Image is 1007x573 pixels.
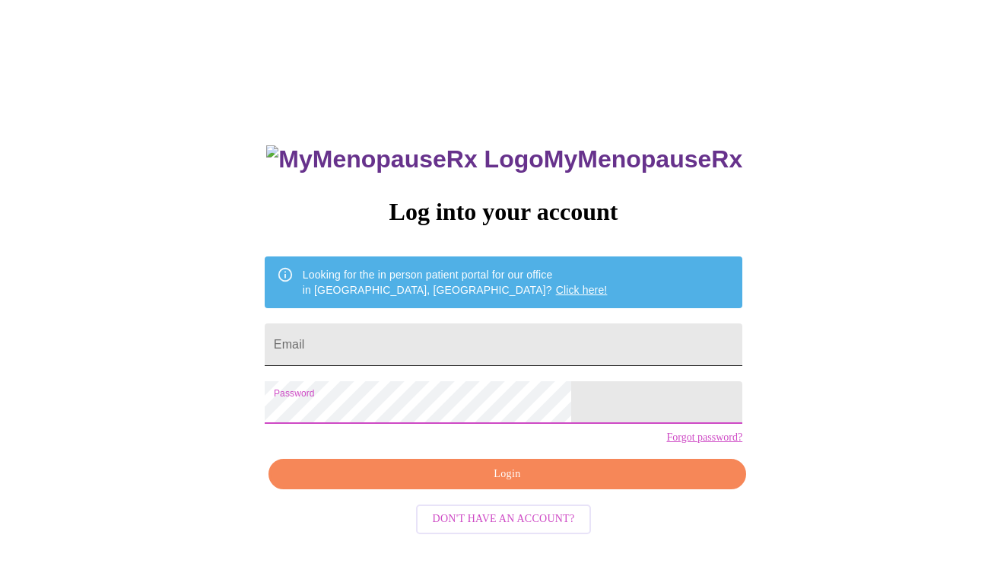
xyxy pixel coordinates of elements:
[433,510,575,529] span: Don't have an account?
[556,284,608,296] a: Click here!
[268,459,746,490] button: Login
[303,261,608,304] div: Looking for the in person patient portal for our office in [GEOGRAPHIC_DATA], [GEOGRAPHIC_DATA]?
[266,145,742,173] h3: MyMenopauseRx
[666,431,742,444] a: Forgot password?
[266,145,543,173] img: MyMenopauseRx Logo
[265,198,742,226] h3: Log into your account
[286,465,729,484] span: Login
[416,505,592,534] button: Don't have an account?
[412,511,596,524] a: Don't have an account?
